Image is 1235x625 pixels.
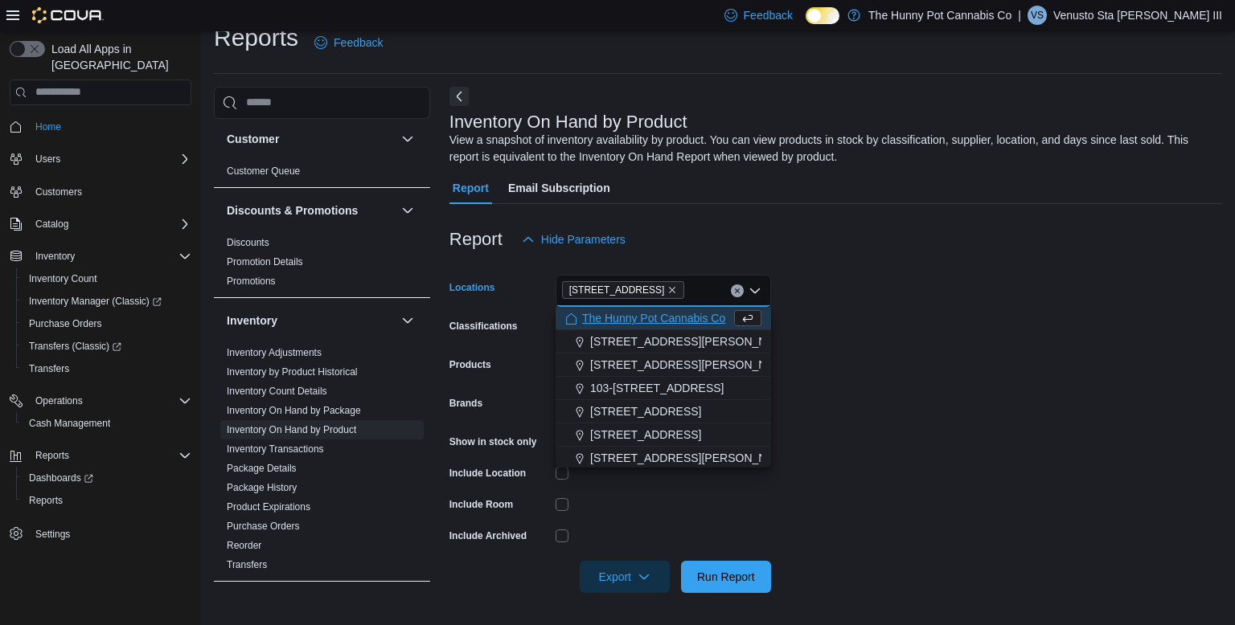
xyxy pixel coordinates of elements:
span: Transfers (Classic) [23,337,191,356]
span: Inventory Count [23,269,191,288]
span: Transfers [227,558,267,571]
a: Purchase Orders [23,314,109,333]
span: Inventory Adjustments [227,346,322,359]
span: Dashboards [23,468,191,488]
button: Close list of options [749,284,761,297]
span: VS [1031,6,1044,25]
a: Feedback [308,27,389,59]
label: Brands [449,397,482,410]
button: Operations [3,390,198,412]
button: Customer [398,129,417,149]
button: [STREET_ADDRESS][PERSON_NAME] [556,330,771,353]
button: Purchase Orders [16,312,198,335]
button: Settings [3,521,198,545]
span: Settings [29,523,191,543]
a: Customers [29,182,88,202]
button: Inventory [29,247,81,266]
a: Dashboards [16,467,198,489]
label: Include Room [449,498,513,511]
a: Customer Queue [227,165,300,177]
h1: Reports [214,22,298,54]
button: [STREET_ADDRESS][PERSON_NAME] [556,353,771,377]
span: Package History [227,481,297,494]
span: Users [29,149,191,169]
span: Run Report [697,569,755,585]
button: Hide Parameters [515,223,632,255]
button: Inventory [3,245,198,268]
span: Home [29,116,191,137]
p: The Hunny Pot Cannabis Co [868,6,1011,25]
span: [STREET_ADDRESS] [590,427,701,443]
a: Promotion Details [227,256,303,268]
span: Inventory [29,247,191,266]
a: Inventory On Hand by Product [227,424,356,435]
a: Inventory Manager (Classic) [23,292,168,311]
span: Customers [29,182,191,202]
p: Venusto Sta [PERSON_NAME] III [1053,6,1222,25]
label: Products [449,358,491,371]
a: Transfers [23,359,76,378]
div: View a snapshot of inventory availability by product. You can view products in stock by classific... [449,132,1214,165]
button: Customer [227,131,395,147]
button: [STREET_ADDRESS] [556,423,771,447]
button: Catalog [29,214,75,234]
span: Inventory Transactions [227,443,324,455]
h3: Inventory On Hand by Product [449,112,687,132]
span: [STREET_ADDRESS] [569,282,665,298]
span: Feedback [334,35,383,51]
div: Customer [214,161,430,187]
span: [STREET_ADDRESS][PERSON_NAME] [590,357,794,373]
span: Inventory On Hand by Package [227,404,361,417]
span: Catalog [29,214,191,234]
span: Load All Apps in [GEOGRAPHIC_DATA] [45,41,191,73]
span: Purchase Orders [29,317,102,330]
span: [STREET_ADDRESS] [590,403,701,419]
input: Dark Mode [806,7,839,24]
span: Reports [23,491,191,510]
button: Clear input [731,284,744,297]
span: Operations [29,391,191,411]
button: Users [3,148,198,170]
span: Customers [35,186,82,198]
a: Purchase Orders [227,521,300,532]
button: The Hunny Pot Cannabis Co [556,307,771,330]
button: 103-[STREET_ADDRESS] [556,377,771,400]
span: Discounts [227,236,269,249]
div: Inventory [214,343,430,581]
span: 2173 Yonge St [562,281,685,299]
a: Inventory Manager (Classic) [16,290,198,312]
a: Transfers [227,559,267,570]
h3: Report [449,230,503,249]
button: Export [580,561,670,593]
button: Inventory Count [16,268,198,290]
button: Users [29,149,67,169]
button: [STREET_ADDRESS] [556,400,771,423]
span: Operations [35,394,83,407]
label: Show in stock only [449,435,537,448]
span: Hide Parameters [541,231,626,247]
span: Feedback [744,7,793,23]
span: Email Subscription [508,172,610,204]
span: Users [35,153,60,165]
button: Catalog [3,213,198,235]
span: Promotions [227,275,276,288]
a: Inventory Transactions [227,443,324,455]
h3: Customer [227,131,279,147]
span: [STREET_ADDRESS][PERSON_NAME] [590,450,794,466]
span: Reorder [227,539,261,552]
span: Inventory Manager (Classic) [29,295,162,308]
a: Inventory Count [23,269,104,288]
a: Promotions [227,276,276,287]
a: Product Expirations [227,501,310,513]
img: Cova [32,7,104,23]
nav: Complex example [10,108,191,587]
button: Run Report [681,561,771,593]
p: | [1018,6,1021,25]
span: Catalog [35,218,68,231]
span: Reports [35,449,69,462]
span: Settings [35,528,70,541]
span: Transfers [23,359,191,378]
a: Inventory by Product Historical [227,366,358,378]
h3: Inventory [227,312,277,329]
